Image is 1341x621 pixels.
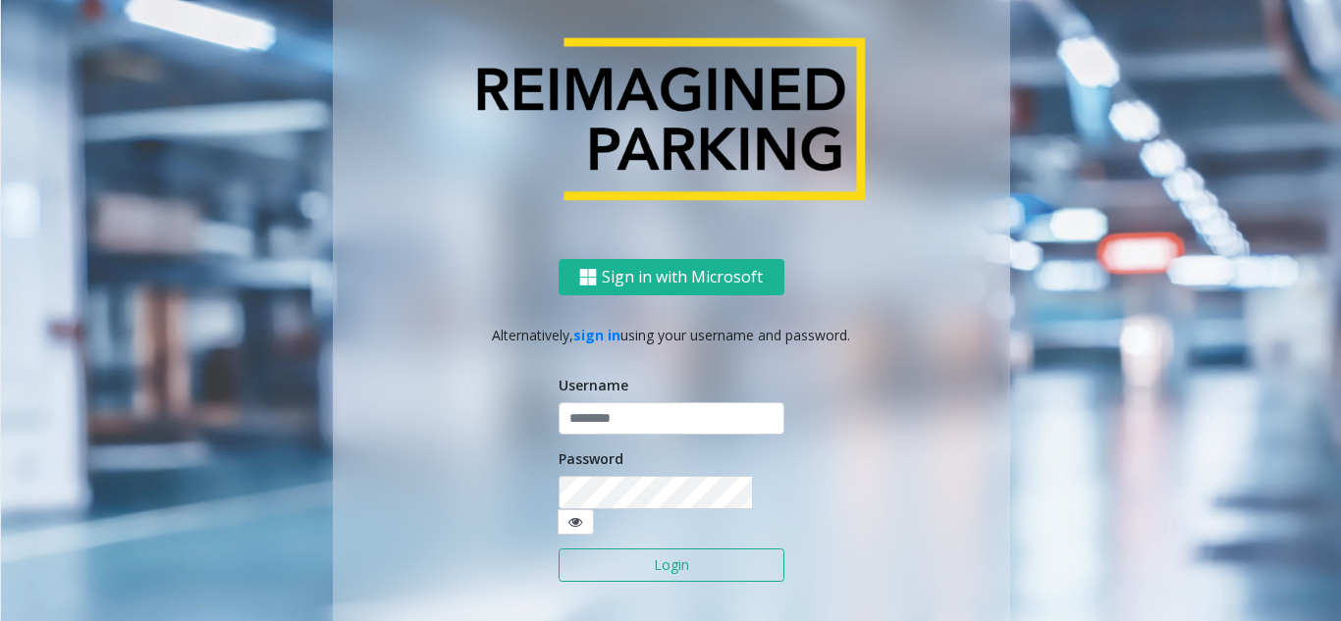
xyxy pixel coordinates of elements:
[559,259,784,295] button: Sign in with Microsoft
[352,325,991,345] p: Alternatively, using your username and password.
[559,375,628,395] label: Username
[559,548,784,582] button: Login
[573,326,620,344] a: sign in
[559,448,623,469] label: Password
